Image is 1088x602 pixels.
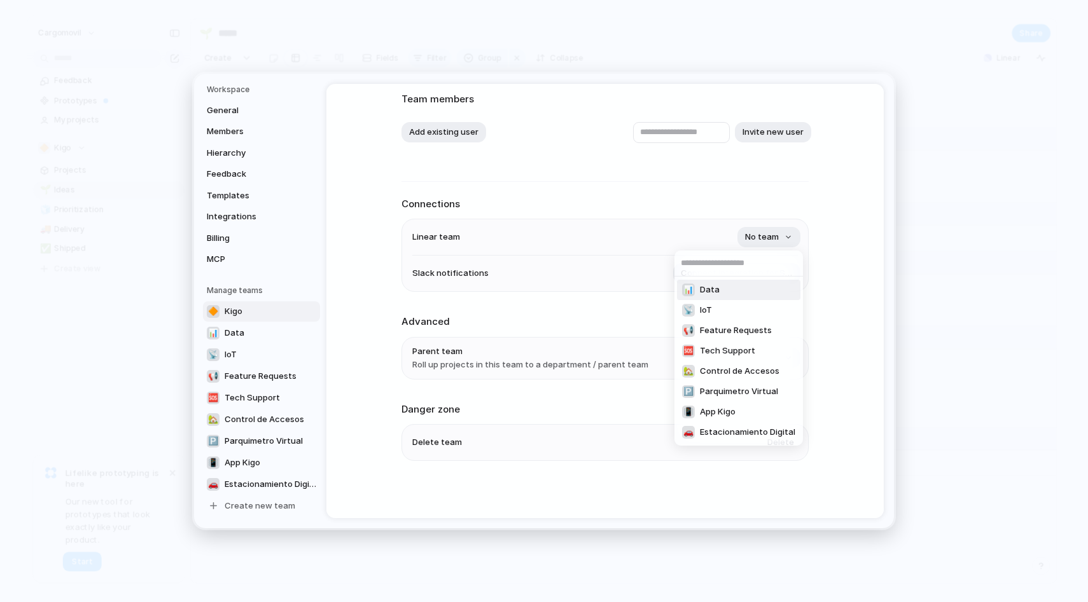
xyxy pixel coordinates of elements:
div: 📳 [682,406,695,418]
span: Feature Requests [700,324,772,337]
div: 🅿 [682,385,695,398]
div: 📢 [682,324,695,337]
span: Parquimetro Virtual [700,385,778,398]
span: Control de Accesos [700,365,779,378]
div: 🏡 [682,365,695,378]
span: App Kigo [700,406,736,418]
div: 📊 [682,284,695,296]
span: Estacionamiento Digital [700,426,795,439]
div: 🚗 [682,426,695,439]
div: 📡 [682,304,695,317]
span: Data [700,284,720,296]
div: 🆘 [682,345,695,357]
span: IoT [700,304,712,317]
span: Tech Support [700,345,755,357]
